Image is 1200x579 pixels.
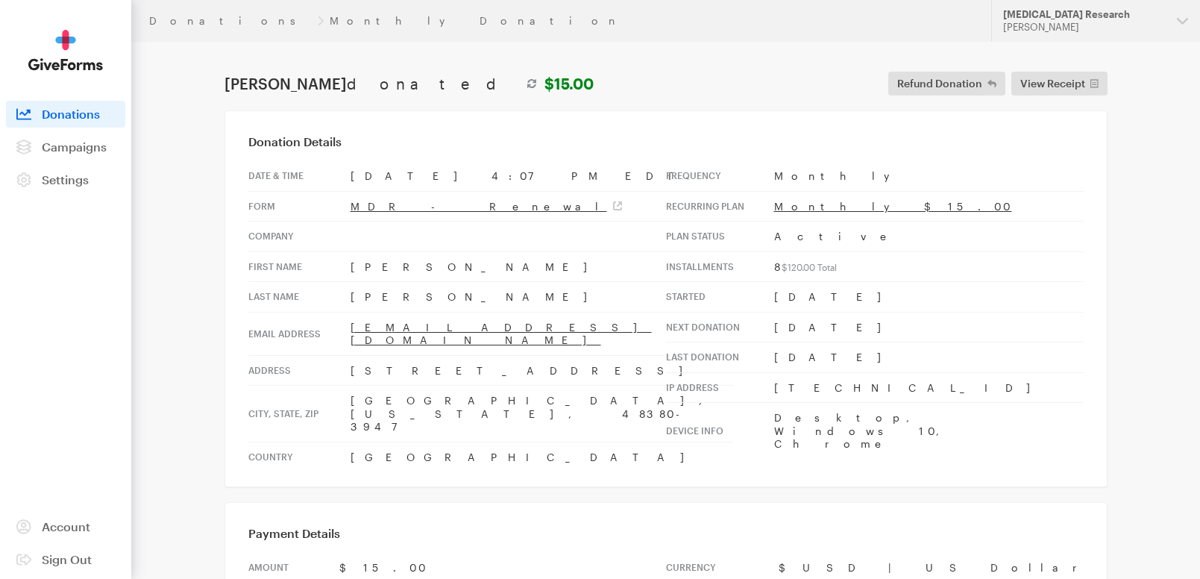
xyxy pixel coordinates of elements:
td: [GEOGRAPHIC_DATA] [351,442,733,472]
th: Next donation [666,312,774,342]
th: Device info [666,403,774,459]
th: IP address [666,372,774,403]
a: Donations [6,101,125,128]
th: Started [666,282,774,313]
td: [STREET_ADDRESS] [351,355,733,386]
button: Refund Donation [888,72,1005,96]
th: Country [248,442,351,472]
td: [PERSON_NAME] [351,282,733,313]
td: [DATE] [774,342,1084,373]
a: Campaigns [6,134,125,160]
td: Desktop, Windows 10, Chrome [774,403,1084,459]
span: donated [347,75,519,93]
td: [GEOGRAPHIC_DATA], [US_STATE], 48380-3947 [351,386,733,442]
th: Address [248,355,351,386]
div: [MEDICAL_DATA] Research [1003,8,1165,21]
th: Last donation [666,342,774,373]
span: View Receipt [1020,75,1085,93]
th: Last Name [248,282,351,313]
span: Settings [42,172,89,187]
th: Frequency [666,161,774,191]
span: Account [42,519,90,533]
h3: Payment Details [248,526,1084,541]
td: [DATE] [774,282,1084,313]
span: Sign Out [42,552,92,566]
sub: $120.00 Total [782,262,837,272]
span: Campaigns [42,140,107,154]
th: Recurring Plan [666,191,774,222]
th: Company [248,222,351,252]
td: Monthly [774,161,1084,191]
td: [PERSON_NAME] [351,251,733,282]
img: GiveForms [28,30,103,71]
td: [DATE] [774,312,1084,342]
th: Form [248,191,351,222]
td: Active [774,222,1084,252]
th: Plan Status [666,222,774,252]
h3: Donation Details [248,134,1084,149]
a: Monthly $15.00 [774,200,1012,213]
a: Sign Out [6,546,125,573]
th: Installments [666,251,774,282]
th: First Name [248,251,351,282]
a: Settings [6,166,125,193]
h1: [PERSON_NAME] [224,75,594,93]
a: Donations [149,15,312,27]
td: 8 [774,251,1084,282]
th: Date & time [248,161,351,191]
th: City, state, zip [248,386,351,442]
td: [DATE] 4:07 PM EDT [351,161,733,191]
a: [EMAIL_ADDRESS][DOMAIN_NAME] [351,321,652,347]
strong: $15.00 [544,75,594,93]
span: Refund Donation [897,75,982,93]
a: View Receipt [1011,72,1108,96]
td: [TECHNICAL_ID] [774,372,1084,403]
a: MDR - Renewal [351,200,622,213]
div: [PERSON_NAME] [1003,21,1165,34]
th: Email address [248,312,351,355]
a: Account [6,513,125,540]
span: Donations [42,107,100,121]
